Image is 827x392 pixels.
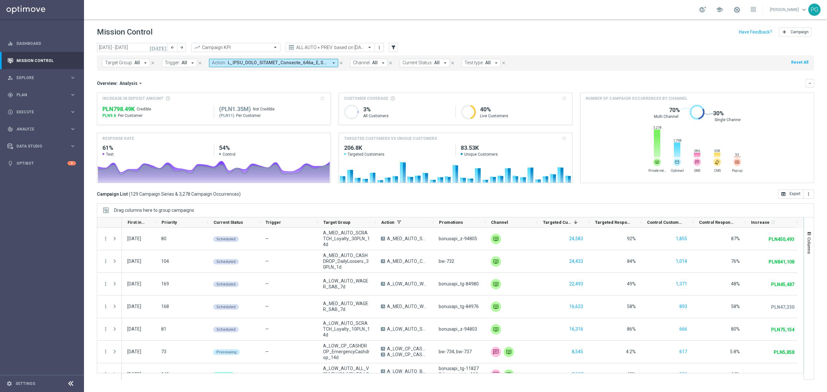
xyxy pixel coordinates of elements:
[286,43,375,52] ng-select: ALL AUTO + PREV: based on 09.07.2025
[627,281,636,286] span: 49%
[7,92,70,98] div: Plan
[213,304,239,310] colored-tag: Scheduled
[779,27,811,36] button: add Campaign
[7,126,13,132] i: track_changes
[102,59,150,67] button: Target Group: All arrow_drop_down
[461,152,567,157] span: Unique Customers
[647,220,682,225] span: Control Customers
[461,144,567,152] h2: 83,531
[778,190,803,199] button: open_in_browser Export
[669,106,680,114] span: 70%
[380,60,386,66] i: arrow_drop_down
[323,320,370,338] span: A_LOW_AUTO_SCRATCH_Loyalty_10PLN_14d
[387,258,428,264] span: A_MED_AUTO_CASHDROP_DailyLoosers_30PLN_1d
[151,61,155,65] i: close
[177,43,186,52] button: arrow_forward
[462,59,501,67] button: Test type: All arrow_drop_down
[491,302,501,312] div: Private message
[338,59,344,67] button: close
[491,256,501,267] img: Private message
[491,279,501,289] img: Private message
[122,295,797,318] div: Press SPACE to select this row.
[16,52,76,69] a: Mission Control
[7,144,76,149] div: Data Studio keyboard_arrow_right
[138,80,143,86] i: arrow_drop_down
[713,158,721,166] div: CMS
[627,236,636,241] span: 92%
[170,45,175,50] i: arrow_back
[118,80,145,86] button: Analysis arrow_drop_down
[571,348,584,356] button: 8,545
[715,117,741,122] span: Single Channel
[350,59,388,67] button: Channel: All arrow_drop_down
[216,282,236,286] span: Scheduled
[213,236,239,242] colored-tag: Scheduled
[480,113,567,119] p: Live Customers
[595,220,630,225] span: Targeted Response Rate
[501,59,507,67] button: close
[344,152,450,157] span: Targeted Customers
[693,158,701,166] div: SMS
[253,107,275,112] span: Not Credible
[465,60,484,66] span: Test type:
[344,144,450,152] h2: 206,796
[771,282,794,287] p: PLN45,487
[808,81,812,86] i: keyboard_arrow_down
[97,80,118,86] h3: Overview:
[198,61,202,65] i: close
[122,341,797,363] div: Press SPACE to select this row.
[127,304,141,309] div: 02 Aug 2025, Saturday
[728,169,746,173] span: Pop-up
[97,363,122,386] div: Press SPACE to select this row.
[266,220,281,225] span: Trigger
[675,235,688,243] button: 1,855
[381,282,385,286] span: A
[778,191,814,196] multiple-options-button: Export to CSV
[68,161,76,165] div: 2
[7,160,13,166] i: lightbulb
[363,106,450,113] h1: 3%
[714,149,721,153] span: 558
[150,45,167,50] i: [DATE]
[142,60,148,66] i: arrow_drop_down
[731,281,740,286] span: 48%
[7,35,76,52] div: Dashboard
[239,191,241,197] span: )
[214,220,243,225] span: Current Status
[114,208,194,213] div: Row Groups
[127,281,141,287] div: 02 Aug 2025, Saturday
[569,280,584,288] button: 22,493
[381,369,385,373] span: A
[128,220,145,225] span: First in Range
[103,304,109,309] button: more_vert
[103,349,109,355] i: more_vert
[387,346,428,352] span: A_LOW_CP_CASHDROP_EmergencyCashdrop_10PLN_14d
[228,60,328,66] span: A_HIGH_AUTO_SCRATCH_Birthday_365d_B A_HIGH_AUTO_BET_VSM-PLUS2-LOW-TO-HIGH_100do100_8d A_HIGH_AUTO...
[673,139,682,143] span: 1,798
[120,80,138,86] span: Analysis
[807,237,812,254] span: Columns
[209,59,338,67] button: Action: L_IPSU_DOLO_SITAMET_Consecte_646a_E, S_DOEI_TEMP_INC_UTL-ETDO8-MAG-AL-ENIM_021ad152_3m, V...
[381,327,385,331] span: A
[569,325,584,333] button: 16,316
[391,45,396,50] i: filter_alt
[450,59,455,67] button: close
[806,79,814,88] button: keyboard_arrow_down
[16,76,70,80] span: Explore
[731,236,740,241] span: 87%
[403,60,433,66] span: Current Status:
[491,220,508,225] span: Channel
[191,43,280,52] ng-select: Campaign KPI
[102,105,135,113] span: PLN798,490
[377,45,382,50] i: more_vert
[381,237,385,241] span: A
[344,136,437,141] h4: TARGETED CUSTOMERS VS UNIQUE CUSTOMERS
[733,158,741,166] div: Pop-up
[105,60,133,66] span: Target Group:
[16,110,70,114] span: Execute
[122,363,797,386] div: Press SPACE to select this row.
[265,259,269,264] span: —
[323,230,370,247] span: A_MED_AUTO_SCRATCH_Loyalty_30PLN_14d
[653,158,661,166] div: Private message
